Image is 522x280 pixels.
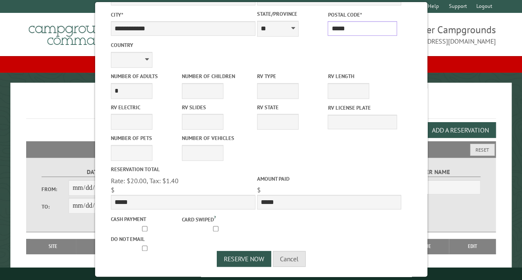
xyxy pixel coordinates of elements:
[110,177,178,185] span: Rate: $20.00, Tax: $1.40
[181,72,251,80] label: Number of Children
[110,165,255,173] label: Reservation Total
[110,72,180,80] label: Number of Adults
[470,144,495,156] button: Reset
[273,251,306,267] button: Cancel
[257,186,260,194] span: $
[42,203,69,211] label: To:
[26,16,130,49] img: Campground Commander
[257,103,326,111] label: RV State
[42,185,69,193] label: From:
[213,214,216,220] a: ?
[30,239,76,254] th: Site
[26,141,496,157] h2: Filters
[110,134,180,142] label: Number of Pets
[328,11,397,19] label: Postal Code
[257,72,326,80] label: RV Type
[257,175,401,183] label: Amount paid
[449,239,496,254] th: Edit
[181,134,251,142] label: Number of Vehicles
[110,41,255,49] label: Country
[110,186,114,194] span: $
[110,215,180,223] label: Cash payment
[42,167,149,177] label: Dates
[328,104,397,112] label: RV License Plate
[110,235,180,243] label: Do not email
[257,10,326,18] label: State/Province
[110,103,180,111] label: RV Electric
[217,251,271,267] button: Reserve Now
[425,122,496,138] button: Add a Reservation
[76,239,136,254] th: Dates
[181,103,251,111] label: RV Slides
[181,214,251,223] label: Card swiped
[328,72,397,80] label: RV Length
[110,11,255,19] label: City
[26,96,496,119] h1: Reservations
